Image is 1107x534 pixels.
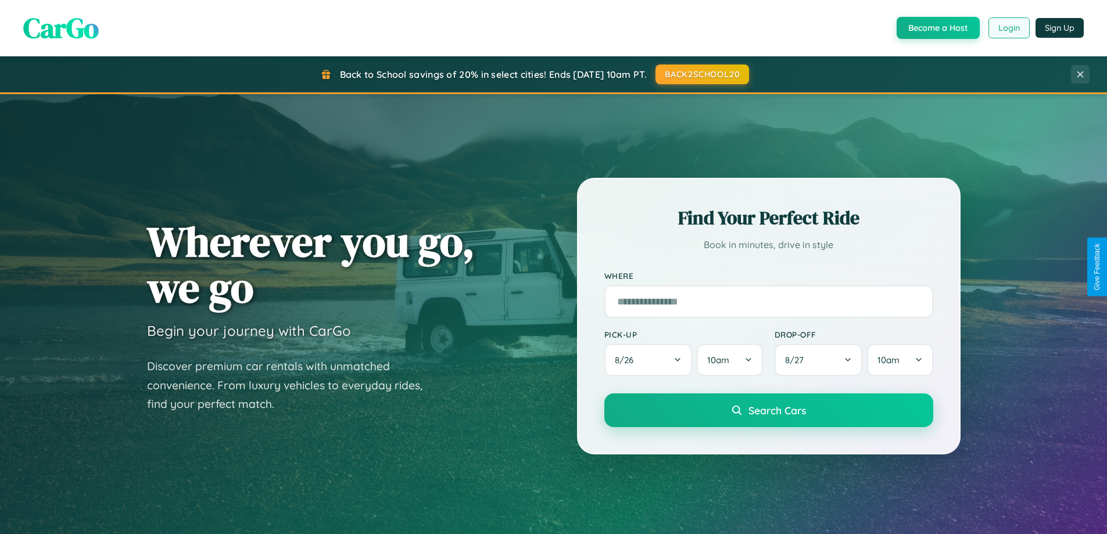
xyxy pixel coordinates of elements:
button: Sign Up [1036,18,1084,38]
button: Login [988,17,1030,38]
button: Become a Host [897,17,980,39]
span: Search Cars [748,404,806,417]
h3: Begin your journey with CarGo [147,322,351,339]
label: Where [604,271,933,281]
div: Give Feedback [1093,243,1101,291]
label: Drop-off [775,329,933,339]
span: 10am [877,354,900,365]
p: Book in minutes, drive in style [604,236,933,253]
p: Discover premium car rentals with unmatched convenience. From luxury vehicles to everyday rides, ... [147,357,438,414]
span: CarGo [23,9,99,47]
h1: Wherever you go, we go [147,218,475,310]
button: 8/26 [604,344,693,376]
label: Pick-up [604,329,763,339]
button: 10am [867,344,933,376]
button: Search Cars [604,393,933,427]
span: Back to School savings of 20% in select cities! Ends [DATE] 10am PT. [340,69,647,80]
span: 8 / 26 [615,354,639,365]
button: 10am [697,344,762,376]
h2: Find Your Perfect Ride [604,205,933,231]
span: 10am [707,354,729,365]
button: 8/27 [775,344,863,376]
button: BACK2SCHOOL20 [655,64,749,84]
span: 8 / 27 [785,354,809,365]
